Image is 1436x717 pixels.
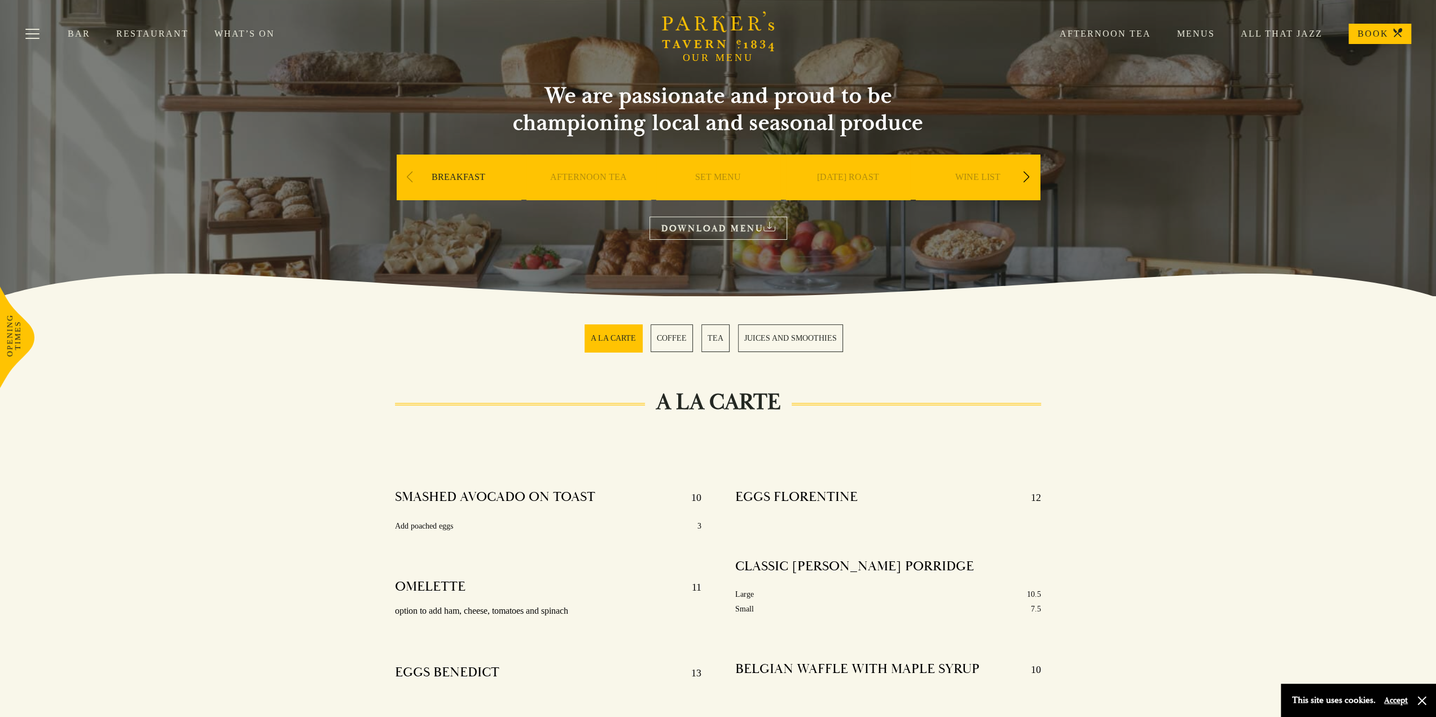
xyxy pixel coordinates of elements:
p: 10 [680,489,701,507]
p: This site uses cookies. [1292,692,1376,709]
a: 3 / 4 [701,324,730,352]
h4: EGGS FLORENTINE [735,489,858,507]
a: WINE LIST [955,171,1000,217]
a: SET MENU [695,171,741,217]
p: 11 [680,578,701,596]
h2: We are passionate and proud to be championing local and seasonal produce [493,82,944,137]
p: Large [735,587,754,601]
p: Add poached eggs [395,519,453,533]
h2: A LA CARTE [645,389,792,416]
div: Previous slide [402,165,418,190]
p: 10 [1020,661,1041,679]
div: 4 / 9 [786,155,910,234]
h4: SMASHED AVOCADO ON TOAST [395,489,595,507]
div: 3 / 9 [656,155,780,234]
h4: OMELETTE [395,578,466,596]
div: 2 / 9 [526,155,651,234]
a: 4 / 4 [738,324,843,352]
p: option to add ham, cheese, tomatoes and spinach [395,603,701,619]
h4: BELGIAN WAFFLE WITH MAPLE SYRUP [735,661,980,679]
a: AFTERNOON TEA [550,171,627,217]
a: DOWNLOAD MENU [649,217,787,240]
button: Close and accept [1416,695,1428,706]
a: [DATE] ROAST [817,171,879,217]
div: Next slide [1019,165,1034,190]
p: 7.5 [1031,602,1041,616]
p: 3 [697,519,701,533]
p: 12 [1020,489,1041,507]
h4: EGGS BENEDICT [395,664,499,682]
div: 5 / 9 [916,155,1040,234]
p: Small [735,602,754,616]
div: 1 / 9 [397,155,521,234]
a: 1 / 4 [585,324,642,352]
a: BREAKFAST [432,171,485,217]
a: 2 / 4 [651,324,693,352]
button: Accept [1384,695,1408,706]
p: 13 [680,664,701,682]
p: 10.5 [1027,587,1041,601]
h4: CLASSIC [PERSON_NAME] PORRIDGE [735,558,974,575]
